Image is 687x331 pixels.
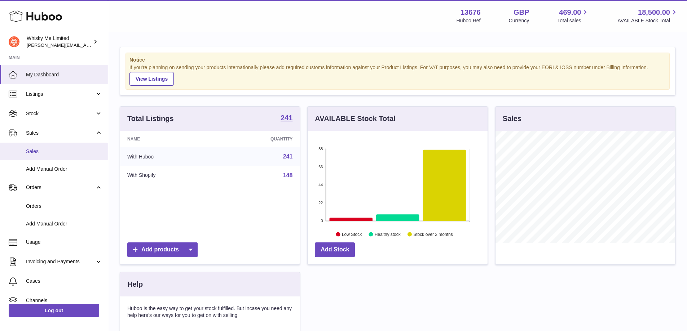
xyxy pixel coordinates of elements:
[559,8,581,17] span: 469.00
[617,17,678,24] span: AVAILABLE Stock Total
[315,242,355,257] a: Add Stock
[127,114,174,124] h3: Total Listings
[26,148,102,155] span: Sales
[217,131,300,147] th: Quantity
[414,232,453,237] text: Stock over 2 months
[127,305,292,319] p: Huboo is the easy way to get your stock fulfilled. But incase you need any help here's our ways f...
[342,232,362,237] text: Low Stock
[457,17,481,24] div: Huboo Ref
[281,114,292,121] strong: 241
[617,8,678,24] a: 18,500.00 AVAILABLE Stock Total
[26,278,102,285] span: Cases
[319,201,323,205] text: 22
[9,304,99,317] a: Log out
[27,35,92,49] div: Whisky Me Limited
[557,8,589,24] a: 469.00 Total sales
[26,258,95,265] span: Invoicing and Payments
[129,72,174,86] a: View Listings
[319,183,323,187] text: 44
[503,114,521,124] h3: Sales
[283,172,293,178] a: 148
[26,239,102,246] span: Usage
[129,57,666,63] strong: Notice
[315,114,395,124] h3: AVAILABLE Stock Total
[120,131,217,147] th: Name
[321,219,323,223] text: 0
[514,8,529,17] strong: GBP
[26,71,102,78] span: My Dashboard
[509,17,529,24] div: Currency
[26,110,95,117] span: Stock
[27,42,145,48] span: [PERSON_NAME][EMAIL_ADDRESS][DOMAIN_NAME]
[127,242,198,257] a: Add products
[26,166,102,173] span: Add Manual Order
[120,147,217,166] td: With Huboo
[9,36,19,47] img: frances@whiskyshop.com
[26,130,95,137] span: Sales
[461,8,481,17] strong: 13676
[375,232,401,237] text: Healthy stock
[557,17,589,24] span: Total sales
[281,114,292,123] a: 241
[127,279,143,289] h3: Help
[26,91,95,98] span: Listings
[26,220,102,227] span: Add Manual Order
[26,203,102,210] span: Orders
[129,64,666,86] div: If you're planning on sending your products internationally please add required customs informati...
[319,147,323,151] text: 88
[26,297,102,304] span: Channels
[283,153,293,160] a: 241
[26,184,95,191] span: Orders
[638,8,670,17] span: 18,500.00
[120,166,217,185] td: With Shopify
[319,165,323,169] text: 66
